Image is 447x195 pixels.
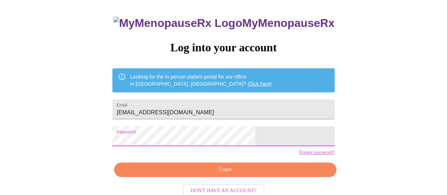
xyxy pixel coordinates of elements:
a: Forgot password? [299,150,335,155]
span: Login [122,165,328,174]
a: Don't have an account? [181,187,266,193]
h3: MyMenopauseRx [113,17,335,30]
div: Looking for the in person patient portal for our office in [GEOGRAPHIC_DATA], [GEOGRAPHIC_DATA]? [130,70,272,90]
h3: Log into your account [112,41,334,54]
a: Click here! [248,81,272,87]
img: MyMenopauseRx Logo [113,17,242,30]
button: Login [114,162,336,177]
